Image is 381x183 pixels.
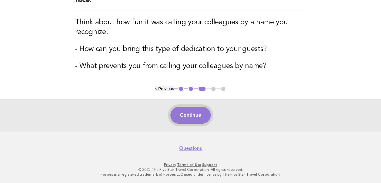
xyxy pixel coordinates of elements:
button: Continue [170,107,211,124]
a: Questions [179,145,202,151]
button: 1 [178,86,184,92]
button: 3 [198,86,206,92]
button: < Previous [155,86,174,91]
p: © 2025 The Five Star Travel Corporation. All rights reserved. [8,167,373,172]
p: Forbes is a registered trademark of Forbes LLC used under license by The Five Star Travel Corpora... [8,172,373,177]
a: Privacy [164,163,176,167]
h3: - What prevents you from calling your colleagues by name? [75,61,306,71]
h3: Think about how fun it was calling your colleagues by a name you recognize. [75,18,306,37]
h3: - How can you bring this type of dedication to your guests? [75,44,306,54]
p: · · [8,162,373,167]
a: Support [202,163,217,167]
a: Terms of Use [177,163,201,167]
button: 2 [188,86,194,92]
